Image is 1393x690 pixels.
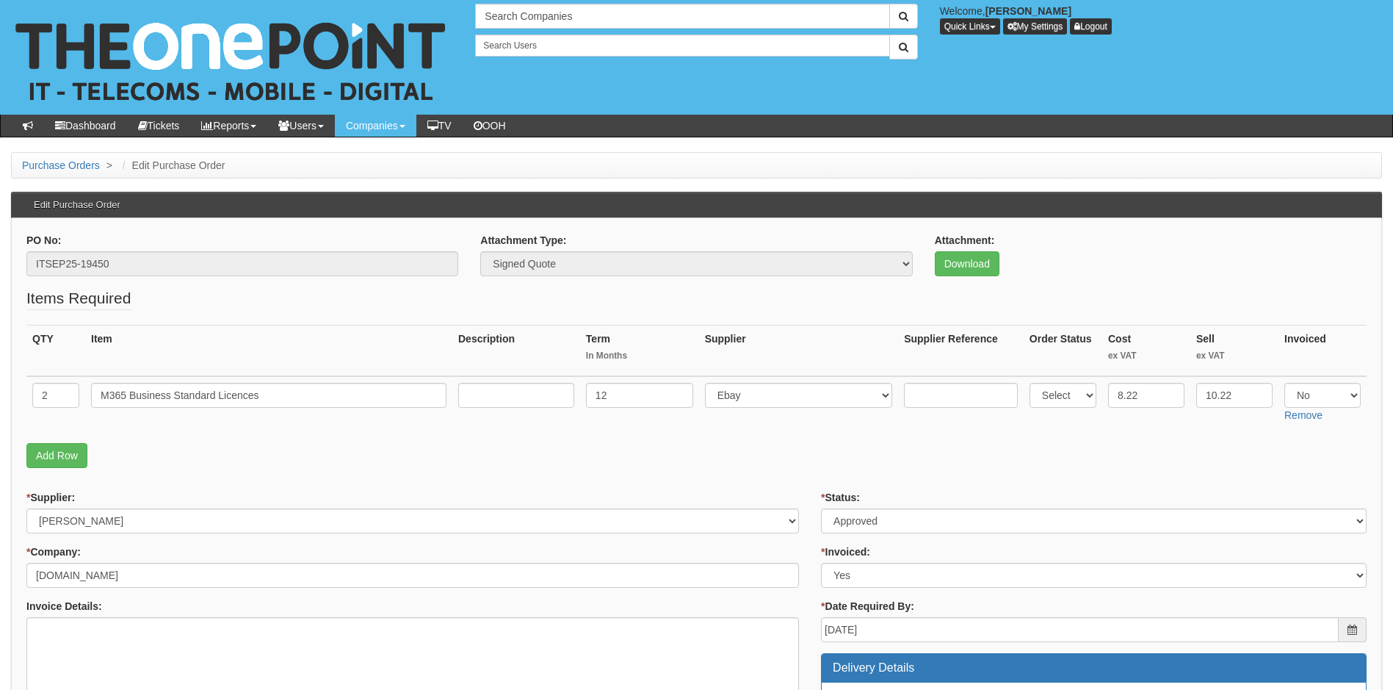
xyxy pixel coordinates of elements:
[119,158,225,173] li: Edit Purchase Order
[699,326,899,377] th: Supplier
[898,326,1024,377] th: Supplier Reference
[821,545,870,559] label: Invoiced:
[821,490,860,505] label: Status:
[463,115,517,137] a: OOH
[935,251,999,276] a: Download
[475,35,889,57] input: Search Users
[940,18,1000,35] button: Quick Links
[26,193,128,218] h3: Edit Purchase Order
[1003,18,1068,35] a: My Settings
[26,490,75,505] label: Supplier:
[833,661,1355,675] h3: Delivery Details
[475,4,889,29] input: Search Companies
[22,159,100,171] a: Purchase Orders
[127,115,191,137] a: Tickets
[26,545,81,559] label: Company:
[586,350,693,362] small: In Months
[416,115,463,137] a: TV
[26,287,131,310] legend: Items Required
[1024,326,1102,377] th: Order Status
[1284,409,1323,421] a: Remove
[85,326,452,377] th: Item
[1190,326,1278,377] th: Sell
[929,4,1393,35] div: Welcome,
[103,159,116,171] span: >
[1196,350,1273,362] small: ex VAT
[480,233,566,248] label: Attachment Type:
[935,233,995,248] label: Attachment:
[1070,18,1112,35] a: Logout
[1102,326,1190,377] th: Cost
[44,115,127,137] a: Dashboard
[580,326,699,377] th: Term
[1108,350,1184,362] small: ex VAT
[985,5,1071,17] b: [PERSON_NAME]
[26,599,102,614] label: Invoice Details:
[821,599,914,614] label: Date Required By:
[335,115,416,137] a: Companies
[267,115,335,137] a: Users
[26,326,85,377] th: QTY
[26,443,87,468] a: Add Row
[26,233,61,248] label: PO No:
[452,326,580,377] th: Description
[190,115,267,137] a: Reports
[1278,326,1367,377] th: Invoiced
